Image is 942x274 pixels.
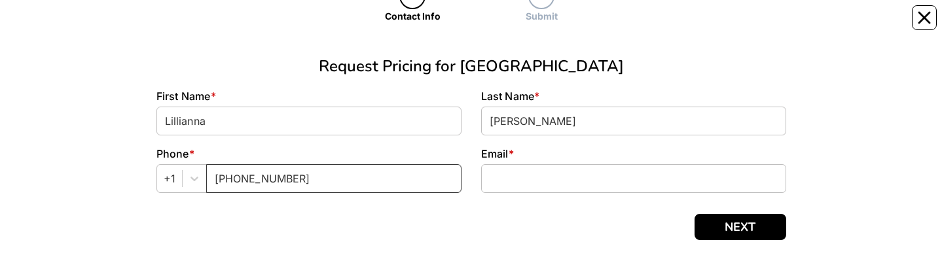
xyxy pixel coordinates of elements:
div: Submit [526,9,558,23]
button: NEXT [695,214,786,240]
span: Phone [156,147,189,160]
span: Last Name [481,90,535,103]
div: Request Pricing for [GEOGRAPHIC_DATA] [156,54,786,78]
button: Close [912,5,937,30]
span: First Name [156,90,211,103]
span: Email [481,147,509,160]
div: Contact Info [385,9,441,23]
